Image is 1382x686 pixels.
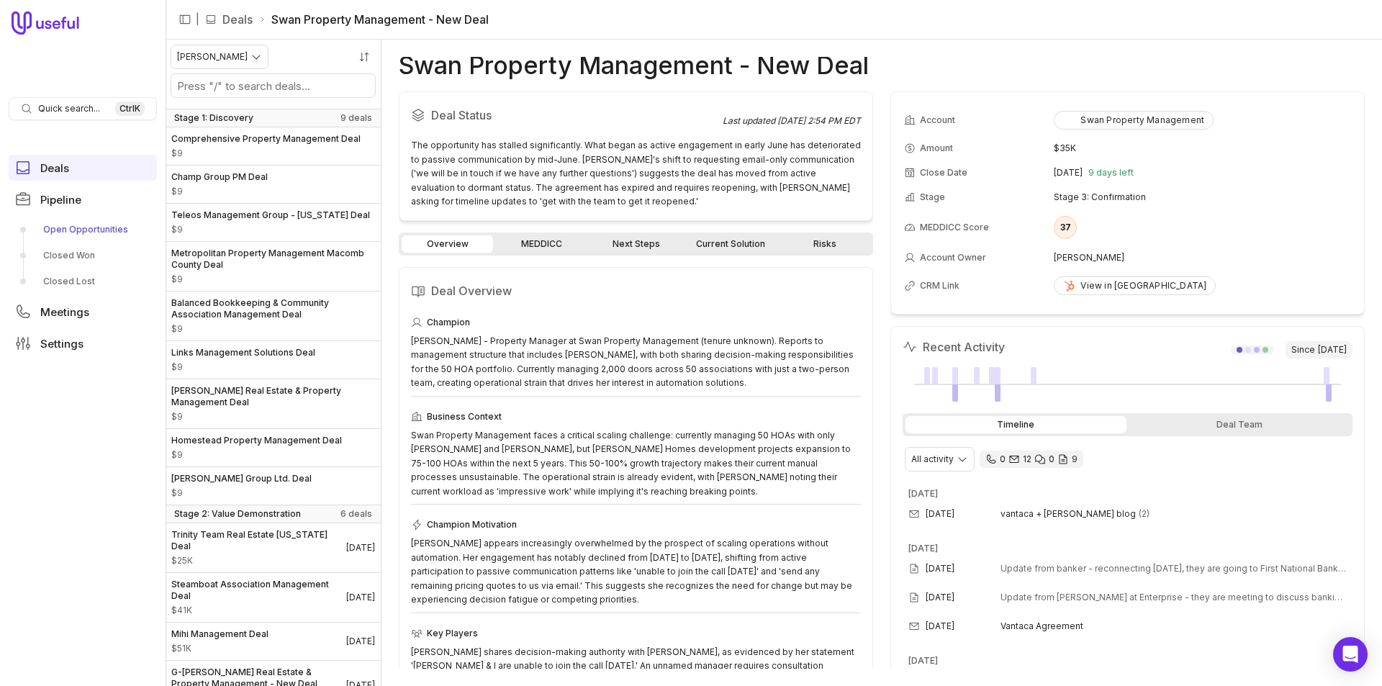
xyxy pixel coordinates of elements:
h1: Swan Property Management - New Deal [399,57,869,74]
time: [DATE] [926,508,954,520]
div: Champion Motivation [411,516,861,533]
nav: Deals [166,40,381,686]
span: Amount [171,605,346,616]
span: MEDDICC Score [920,222,989,233]
div: Swan Property Management faces a critical scaling challenge: currently managing 50 HOAs with only... [411,428,861,499]
button: Swan Property Management [1054,111,1214,130]
span: Trinity Team Real Estate [US_STATE] Deal [171,529,346,552]
span: Amount [171,487,312,499]
time: [DATE] [1054,167,1083,179]
a: Steamboat Association Management Deal$41K[DATE] [166,573,381,622]
div: The opportunity has stalled significantly. What began as active engagement in early June has dete... [411,138,861,209]
a: Comprehensive Property Management Deal$9 [166,127,381,165]
a: Champ Group PM Deal$9 [166,166,381,203]
span: Teleos Management Group - [US_STATE] Deal [171,209,370,221]
span: Close Date [920,167,967,179]
div: Open Intercom Messenger [1333,637,1368,672]
a: Current Solution [685,235,776,253]
a: Meetings [9,299,157,325]
a: Risks [779,235,870,253]
a: Settings [9,330,157,356]
span: Metropolitan Property Management Macomb County Deal [171,248,375,271]
span: Champ Group PM Deal [171,171,268,183]
div: Champion [411,314,861,331]
a: [PERSON_NAME] Group Ltd. Deal$9 [166,467,381,505]
button: Collapse sidebar [174,9,196,30]
span: Links Management Solutions Deal [171,347,315,358]
a: Mihi Management Deal$51K[DATE] [166,623,381,660]
a: [PERSON_NAME] Real Estate & Property Management Deal$9 [166,379,381,428]
span: vantaca + [PERSON_NAME] blog [1001,508,1136,520]
a: Pipeline [9,186,157,212]
span: 9 days left [1088,167,1134,179]
span: Balanced Bookkeeping & Community Association Management Deal [171,297,375,320]
span: Amount [171,224,370,235]
time: Deal Close Date [346,592,375,603]
span: Stage 1: Discovery [174,112,253,124]
div: Key Players [411,625,861,642]
span: Amount [920,143,953,154]
a: Teleos Management Group - [US_STATE] Deal$9 [166,204,381,241]
span: Amount [171,449,342,461]
a: Open Opportunities [9,218,157,241]
time: Deal Close Date [346,542,375,554]
span: Homestead Property Management Deal [171,435,342,446]
h2: Recent Activity [903,338,1005,356]
a: Closed Lost [9,270,157,293]
span: Amount [171,411,375,423]
span: Comprehensive Property Management Deal [171,133,361,145]
span: 2 emails in thread [1139,508,1150,520]
a: Homestead Property Management Deal$9 [166,429,381,466]
div: Deal Team [1129,416,1350,433]
span: Quick search... [38,103,100,114]
span: Update from [PERSON_NAME] at Enterprise - they are meeting to discuss banking [DATE] [1001,592,1347,603]
kbd: Ctrl K [115,101,145,116]
time: [DATE] [908,543,938,554]
span: Amount [171,643,268,654]
h2: Deal Overview [411,279,861,302]
time: [DATE] [926,563,954,574]
a: Links Management Solutions Deal$9 [166,341,381,379]
time: [DATE] [926,620,954,632]
span: Update from banker - reconnecting [DATE], they are going to First National Bank to see what they ... [1001,563,1347,574]
a: View in [GEOGRAPHIC_DATA] [1054,276,1216,295]
span: Deals [40,163,69,173]
span: Since [1286,341,1352,358]
span: | [196,11,199,28]
div: [PERSON_NAME] appears increasingly overwhelmed by the prospect of scaling operations without auto... [411,536,861,607]
h2: Deal Status [411,104,723,127]
div: 37 [1054,216,1077,239]
time: [DATE] [926,592,954,603]
span: Steamboat Association Management Deal [171,579,346,602]
input: Search deals by name [171,74,375,97]
div: [PERSON_NAME] - Property Manager at Swan Property Management (tenure unknown). Reports to managem... [411,334,861,390]
div: 0 calls and 12 email threads [980,451,1083,468]
a: Deals [222,11,253,28]
a: Next Steps [590,235,682,253]
span: Account [920,114,955,126]
span: Account Owner [920,252,986,263]
span: Amount [171,274,375,285]
a: Metropolitan Property Management Macomb County Deal$9 [166,242,381,291]
a: Overview [402,235,493,253]
span: Stage [920,191,945,203]
span: 9 deals [340,112,372,124]
a: Trinity Team Real Estate [US_STATE] Deal$25K[DATE] [166,523,381,572]
span: Amount [171,361,315,373]
span: Stage 2: Value Demonstration [174,508,301,520]
a: Closed Won [9,244,157,267]
div: Swan Property Management [1063,114,1204,126]
li: Swan Property Management - New Deal [258,11,489,28]
time: [DATE] 2:54 PM EDT [777,115,861,126]
span: [PERSON_NAME] Real Estate & Property Management Deal [171,385,375,408]
div: Business Context [411,408,861,425]
div: Pipeline submenu [9,218,157,293]
td: $35K [1054,137,1351,160]
span: Meetings [40,307,89,317]
span: 6 deals [340,508,372,520]
div: View in [GEOGRAPHIC_DATA] [1063,280,1206,292]
span: Settings [40,338,83,349]
div: Timeline [905,416,1126,433]
span: Amount [171,555,346,567]
span: Pipeline [40,194,81,205]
